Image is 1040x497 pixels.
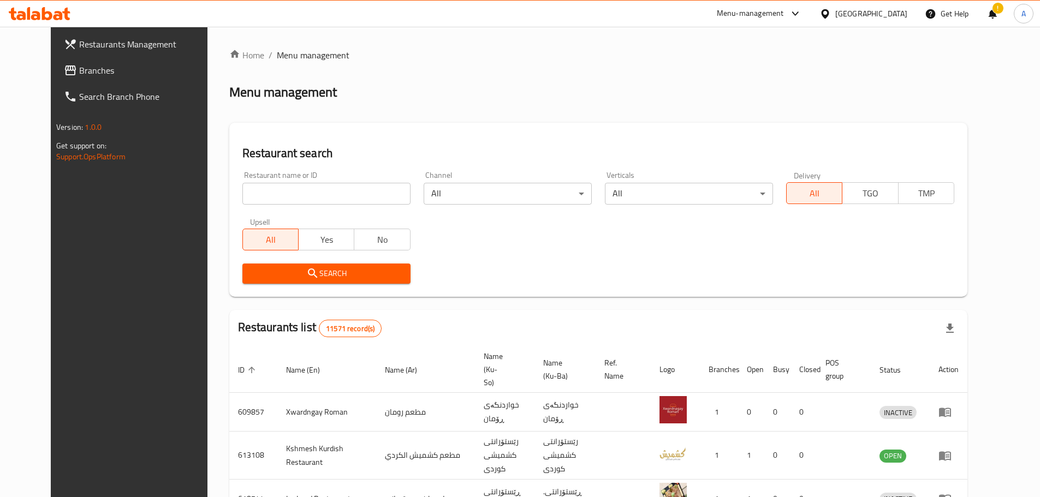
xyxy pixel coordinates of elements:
div: OPEN [879,450,906,463]
button: All [242,229,299,250]
span: 11571 record(s) [319,324,381,334]
button: TGO [842,182,898,204]
span: Version: [56,120,83,134]
div: Total records count [319,320,382,337]
td: 0 [791,393,817,432]
th: Busy [764,346,791,393]
span: Search [251,267,402,280]
span: Menu management [277,49,349,62]
div: Menu [938,405,959,418]
td: 0 [791,432,817,480]
h2: Restaurants list [238,319,382,337]
td: 609857 [229,393,277,432]
td: 0 [764,393,791,432]
span: 1.0.0 [85,120,102,134]
td: مطعم كشميش الكردي [376,432,475,480]
a: Search Branch Phone [55,83,224,110]
span: All [247,232,294,248]
td: مطعم رومان [376,393,475,432]
span: OPEN [879,450,906,462]
h2: Menu management [229,83,337,101]
a: Support.OpsPlatform [56,149,126,164]
nav: breadcrumb [229,49,967,62]
label: Delivery [794,171,821,179]
td: Xwardngay Roman [277,393,376,432]
span: Get support on: [56,139,106,153]
td: 0 [738,393,764,432]
img: Kshmesh Kurdish Restaurant [659,440,687,467]
h2: Restaurant search [242,145,954,161]
span: POS group [825,356,858,382]
td: 1 [700,432,738,480]
td: خواردنگەی ڕۆمان [534,393,596,432]
a: Home [229,49,264,62]
span: Ref. Name [604,356,638,382]
td: 0 [764,432,791,480]
button: Search [242,264,411,284]
th: Action [930,346,967,393]
span: Name (Ku-So) [484,350,521,389]
span: Branches [79,64,216,77]
div: Menu-management [717,7,784,20]
th: Branches [700,346,738,393]
td: 613108 [229,432,277,480]
td: 1 [700,393,738,432]
a: Branches [55,57,224,83]
div: All [424,183,592,205]
span: Name (En) [286,363,334,376]
th: Open [738,346,764,393]
div: Export file [937,315,963,342]
label: Upsell [250,218,270,225]
span: All [791,185,838,201]
td: Kshmesh Kurdish Restaurant [277,432,376,480]
li: / [269,49,272,62]
span: INACTIVE [879,406,917,419]
td: 1 [738,432,764,480]
th: Closed [791,346,817,393]
input: Search for restaurant name or ID.. [242,183,411,205]
span: TMP [903,185,950,201]
span: Search Branch Phone [79,90,216,103]
div: Menu [938,449,959,462]
button: Yes [298,229,354,250]
img: Xwardngay Roman [659,396,687,423]
span: Restaurants Management [79,38,216,51]
div: [GEOGRAPHIC_DATA] [835,8,907,20]
span: No [359,232,406,248]
span: TGO [847,185,894,201]
a: Restaurants Management [55,31,224,57]
td: رێستۆرانتی کشمیشى كوردى [534,432,596,480]
td: خواردنگەی ڕۆمان [475,393,534,432]
span: Status [879,363,915,376]
div: All [605,183,773,205]
span: Name (Ku-Ba) [543,356,583,382]
button: All [786,182,842,204]
span: Yes [303,232,350,248]
button: No [354,229,410,250]
button: TMP [898,182,954,204]
span: ID [238,363,259,376]
th: Logo [651,346,700,393]
span: Name (Ar) [385,363,431,376]
span: A [1021,8,1026,20]
div: INACTIVE [879,406,917,419]
td: رێستۆرانتی کشمیشى كوردى [475,432,534,480]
